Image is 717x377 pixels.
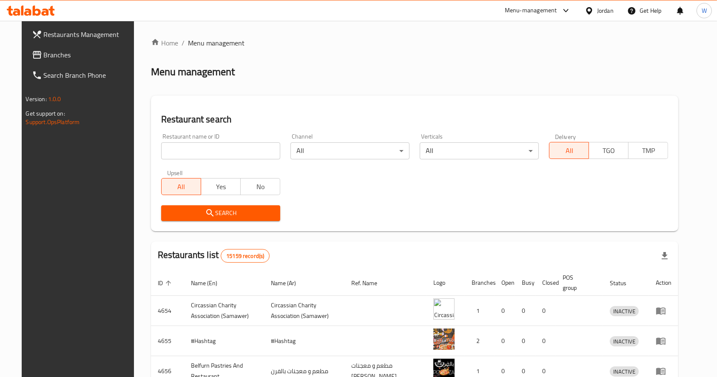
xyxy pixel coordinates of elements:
[26,94,47,105] span: Version:
[240,178,280,195] button: No
[26,108,65,119] span: Get support on:
[48,94,61,105] span: 1.0.0
[610,337,639,346] span: INACTIVE
[221,252,269,260] span: 15159 record(s)
[702,6,707,15] span: W
[427,270,465,296] th: Logo
[535,326,556,356] td: 0
[182,38,185,48] li: /
[433,298,455,320] img: ​Circassian ​Charity ​Association​ (Samawer)
[628,142,668,159] button: TMP
[271,278,307,288] span: Name (Ar)
[597,6,614,15] div: Jordan
[656,366,671,376] div: Menu
[184,326,265,356] td: #Hashtag
[161,142,280,159] input: Search for restaurant name or ID..
[654,246,675,266] div: Export file
[201,178,241,195] button: Yes
[44,70,135,80] span: Search Branch Phone
[535,296,556,326] td: 0
[495,326,515,356] td: 0
[420,142,539,159] div: All
[632,145,665,157] span: TMP
[151,65,235,79] h2: Menu management
[649,270,678,296] th: Action
[191,278,228,288] span: Name (En)
[161,113,669,126] h2: Restaurant search
[433,329,455,350] img: #Hashtag
[151,38,679,48] nav: breadcrumb
[656,336,671,346] div: Menu
[165,181,198,193] span: All
[168,208,273,218] span: Search
[553,145,586,157] span: All
[44,50,135,60] span: Branches
[610,278,637,288] span: Status
[44,29,135,40] span: Restaurants Management
[351,278,388,288] span: Ref. Name
[465,270,495,296] th: Branches
[563,272,593,293] span: POS group
[184,296,265,326] td: ​Circassian ​Charity ​Association​ (Samawer)
[555,133,576,139] label: Delivery
[244,181,277,193] span: No
[610,366,639,377] div: INACTIVE
[656,306,671,316] div: Menu
[515,326,535,356] td: 0
[505,6,557,16] div: Menu-management
[610,367,639,377] span: INACTIVE
[265,296,345,326] td: ​Circassian ​Charity ​Association​ (Samawer)
[610,306,639,316] div: INACTIVE
[158,249,270,263] h2: Restaurants list
[25,65,142,85] a: Search Branch Phone
[290,142,410,159] div: All
[161,178,201,195] button: All
[26,116,80,128] a: Support.OpsPlatform
[610,336,639,346] div: INACTIVE
[161,205,280,221] button: Search
[151,296,184,326] td: 4654
[465,296,495,326] td: 1
[25,45,142,65] a: Branches
[592,145,625,157] span: TGO
[549,142,589,159] button: All
[25,24,142,45] a: Restaurants Management
[495,296,515,326] td: 0
[495,270,515,296] th: Open
[167,170,183,176] label: Upsell
[158,278,174,288] span: ID
[589,142,629,159] button: TGO
[535,270,556,296] th: Closed
[515,296,535,326] td: 0
[221,249,270,263] div: Total records count
[151,326,184,356] td: 4655
[610,306,639,316] span: INACTIVE
[265,326,345,356] td: #Hashtag
[188,38,245,48] span: Menu management
[151,38,178,48] a: Home
[465,326,495,356] td: 2
[205,181,237,193] span: Yes
[515,270,535,296] th: Busy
